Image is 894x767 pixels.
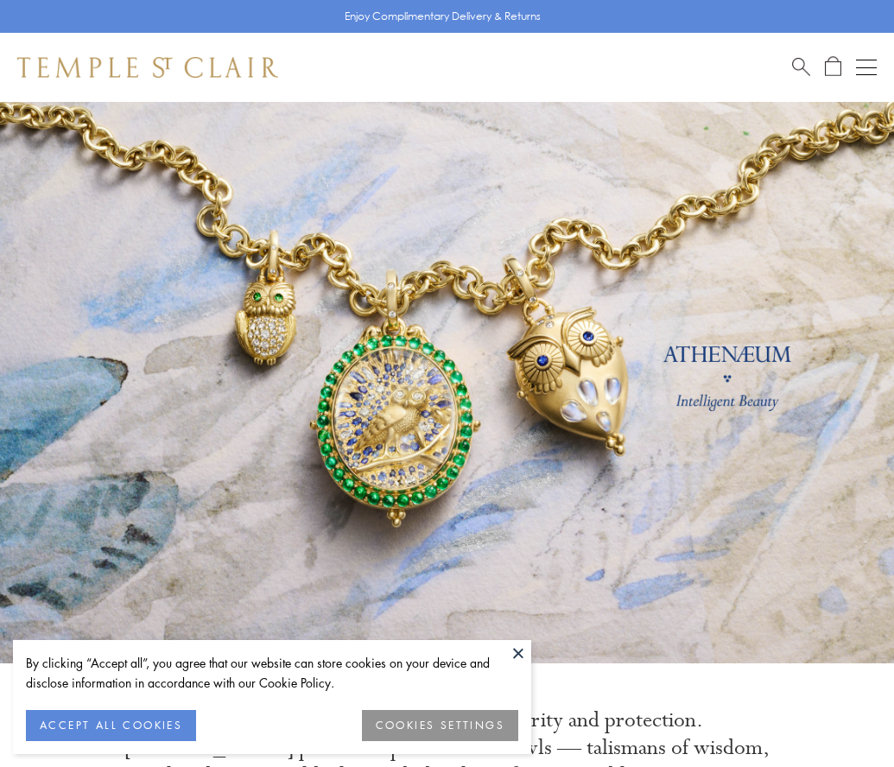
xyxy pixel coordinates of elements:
[26,710,196,741] button: ACCEPT ALL COOKIES
[792,56,810,78] a: Search
[345,8,541,25] p: Enjoy Complimentary Delivery & Returns
[856,57,877,78] button: Open navigation
[362,710,518,741] button: COOKIES SETTINGS
[17,57,278,78] img: Temple St. Clair
[825,56,841,78] a: Open Shopping Bag
[26,653,518,693] div: By clicking “Accept all”, you agree that our website can store cookies on your device and disclos...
